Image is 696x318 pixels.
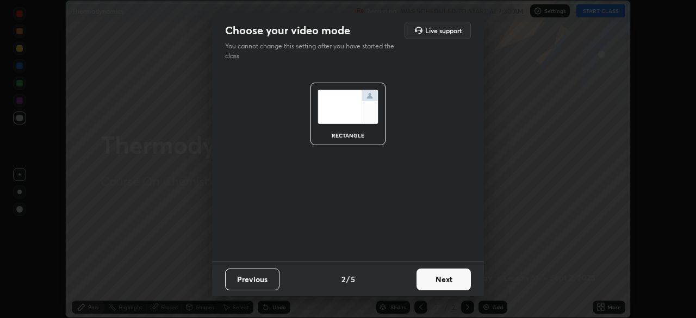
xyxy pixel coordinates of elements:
[318,90,378,124] img: normalScreenIcon.ae25ed63.svg
[417,269,471,290] button: Next
[425,27,462,34] h5: Live support
[225,41,401,61] p: You cannot change this setting after you have started the class
[225,269,279,290] button: Previous
[341,273,345,285] h4: 2
[346,273,350,285] h4: /
[326,133,370,138] div: rectangle
[225,23,350,38] h2: Choose your video mode
[351,273,355,285] h4: 5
